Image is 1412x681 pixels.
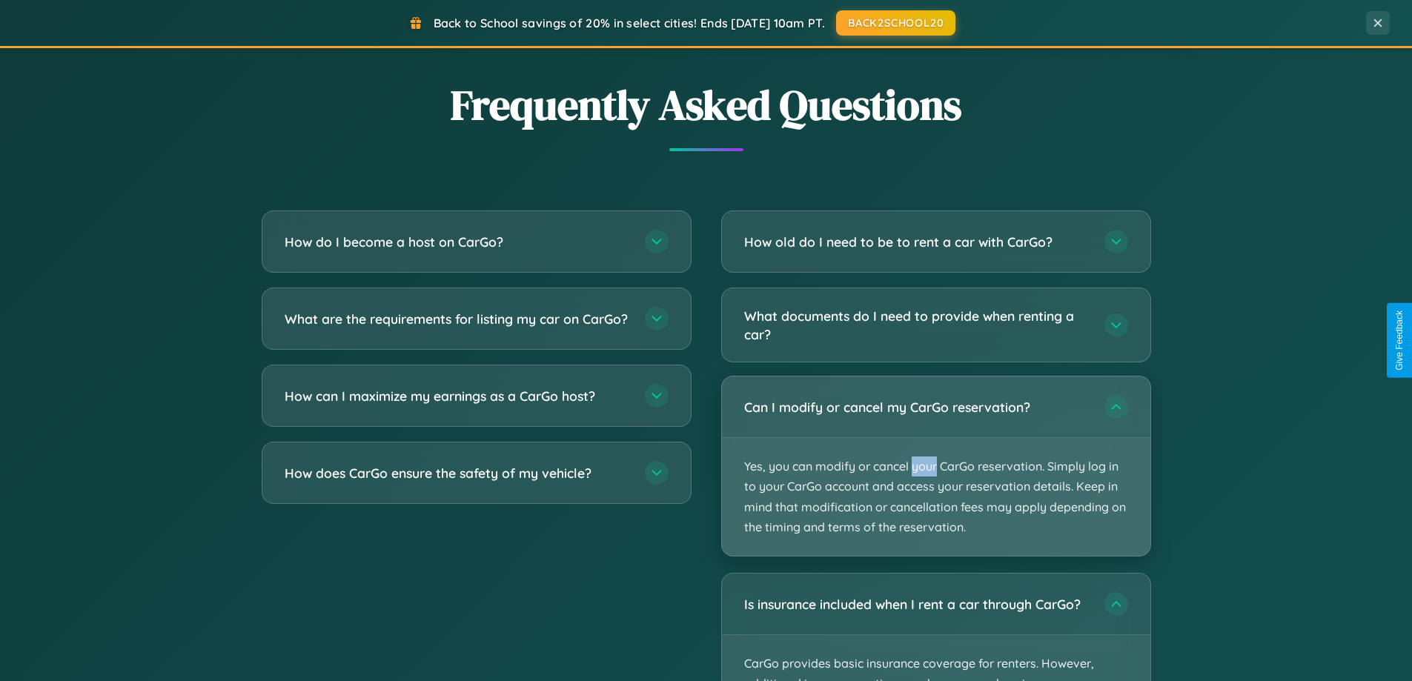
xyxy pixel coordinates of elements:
[285,464,630,482] h3: How does CarGo ensure the safety of my vehicle?
[285,233,630,251] h3: How do I become a host on CarGo?
[744,307,1090,343] h3: What documents do I need to provide when renting a car?
[722,438,1150,556] p: Yes, you can modify or cancel your CarGo reservation. Simply log in to your CarGo account and acc...
[262,76,1151,133] h2: Frequently Asked Questions
[836,10,955,36] button: BACK2SCHOOL20
[744,233,1090,251] h3: How old do I need to be to rent a car with CarGo?
[434,16,825,30] span: Back to School savings of 20% in select cities! Ends [DATE] 10am PT.
[744,398,1090,416] h3: Can I modify or cancel my CarGo reservation?
[744,595,1090,614] h3: Is insurance included when I rent a car through CarGo?
[285,310,630,328] h3: What are the requirements for listing my car on CarGo?
[1394,310,1405,371] div: Give Feedback
[285,387,630,405] h3: How can I maximize my earnings as a CarGo host?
